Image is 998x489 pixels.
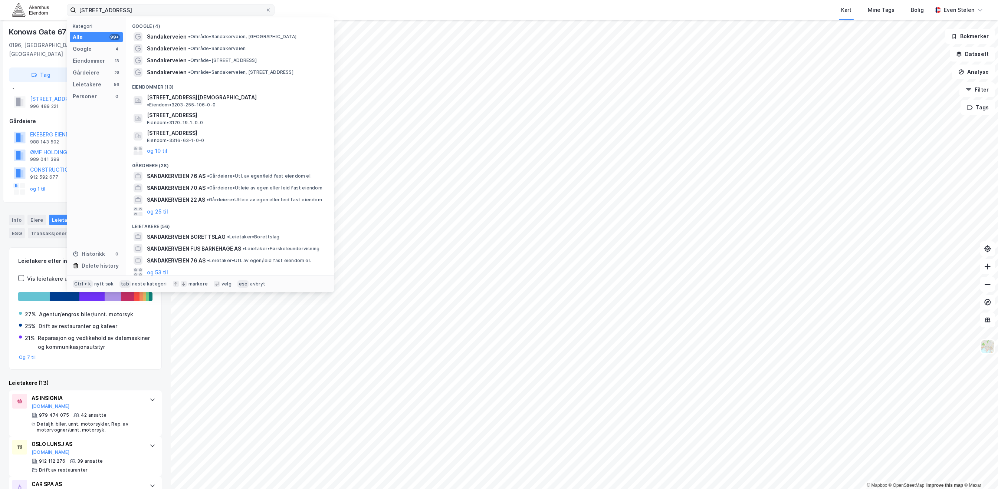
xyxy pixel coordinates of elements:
[147,232,226,241] span: SANDAKERVEIEN BORETTSLAG
[227,234,279,240] span: Leietaker • Borettslag
[961,100,995,115] button: Tags
[114,70,120,76] div: 28
[30,156,59,162] div: 989 041 398
[207,258,311,264] span: Leietaker • Utl. av egen/leid fast eiendom el.
[32,440,142,449] div: OSLO LUNSJ AS
[889,483,925,488] a: OpenStreetMap
[114,93,120,99] div: 0
[147,207,168,216] button: og 25 til
[207,173,209,179] span: •
[77,458,103,464] div: 39 ansatte
[49,215,90,225] div: Leietakere
[9,67,73,82] button: Tag
[188,57,257,63] span: Område • [STREET_ADDRESS]
[30,174,58,180] div: 912 592 677
[227,234,229,239] span: •
[147,195,205,204] span: SANDAKERVEIEN 22 AS
[39,310,133,319] div: Agentur/engros biler/unnt. motorsyk
[73,92,97,101] div: Personer
[961,453,998,489] iframe: Chat Widget
[237,280,249,288] div: esc
[73,44,92,53] div: Google
[39,412,69,418] div: 979 474 075
[114,82,120,87] div: 56
[9,41,104,59] div: 0196, [GEOGRAPHIC_DATA], [GEOGRAPHIC_DATA]
[961,453,998,489] div: Kontrollprogram for chat
[147,44,187,53] span: Sandakerveien
[32,394,142,403] div: AS INSIGNIA
[76,4,265,16] input: Søk på adresse, matrikkel, gårdeiere, leietakere eller personer
[27,215,46,225] div: Eiere
[188,34,190,39] span: •
[188,281,208,287] div: markere
[926,483,963,488] a: Improve this map
[39,467,88,473] div: Drift av restauranter
[188,34,296,40] span: Område • Sandakerveien, [GEOGRAPHIC_DATA]
[147,93,257,102] span: [STREET_ADDRESS][DEMOGRAPHIC_DATA]
[32,480,142,489] div: CAR SPA AS
[188,69,293,75] span: Område • Sandakerveien, [STREET_ADDRESS]
[25,334,35,343] div: 21%
[73,80,101,89] div: Leietakere
[243,246,319,252] span: Leietaker • Førskoleundervisning
[126,17,334,31] div: Google (4)
[37,421,142,433] div: Detaljh. biler, unnt. motorsykler, Rep. av motorvogner/unnt. motorsyk.
[867,483,887,488] a: Mapbox
[147,68,187,77] span: Sandakerveien
[126,78,334,92] div: Eiendommer (13)
[188,57,190,63] span: •
[147,102,149,108] span: •
[147,32,187,41] span: Sandakerveien
[81,412,106,418] div: 42 ansatte
[132,281,167,287] div: neste kategori
[147,244,241,253] span: SANDAKERVEIEN FUS BARNEHAGE AS
[18,257,152,265] div: Leietakere etter industri
[243,246,245,251] span: •
[38,334,152,351] div: Reparasjon og vedlikehold av datamaskiner og kommunikasjonsutstyr
[73,250,105,258] div: Historikk
[959,82,995,97] button: Filter
[73,280,93,288] div: Ctrl + k
[73,68,99,77] div: Gårdeiere
[39,458,65,464] div: 912 112 276
[39,322,117,331] div: Drift av restauranter og kafeer
[250,281,265,287] div: avbryt
[28,228,79,238] div: Transaksjoner
[73,33,83,42] div: Alle
[147,111,325,120] span: [STREET_ADDRESS]
[25,310,36,319] div: 27%
[126,218,334,231] div: Leietakere (56)
[207,197,209,202] span: •
[207,173,312,179] span: Gårdeiere • Utl. av egen/leid fast eiendom el.
[147,184,206,192] span: SANDAKERVEIEN 70 AS
[188,69,190,75] span: •
[32,403,70,409] button: [DOMAIN_NAME]
[207,258,209,263] span: •
[841,6,851,14] div: Kart
[147,146,167,155] button: og 10 til
[147,172,206,181] span: SANDAKERVEIEN 76 AS
[147,56,187,65] span: Sandakerveien
[32,449,70,455] button: [DOMAIN_NAME]
[147,102,216,108] span: Eiendom • 3203-255-106-0-0
[188,46,246,52] span: Område • Sandakerveien
[114,251,120,257] div: 0
[147,120,203,126] span: Eiendom • 3120-19-1-0-0
[119,280,131,288] div: tab
[94,281,114,287] div: nytt søk
[27,274,98,283] div: Vis leietakere uten ansatte
[25,322,36,331] div: 25%
[147,268,168,277] button: og 53 til
[944,6,974,14] div: Even Stølen
[147,256,206,265] span: SANDAKERVEIEN 76 AS
[30,139,59,145] div: 988 143 502
[952,65,995,79] button: Analyse
[868,6,894,14] div: Mine Tags
[73,23,123,29] div: Kategori
[911,6,924,14] div: Bolig
[9,117,161,126] div: Gårdeiere
[12,3,49,16] img: akershus-eiendom-logo.9091f326c980b4bce74ccdd9f866810c.svg
[9,215,24,225] div: Info
[114,58,120,64] div: 13
[221,281,232,287] div: velg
